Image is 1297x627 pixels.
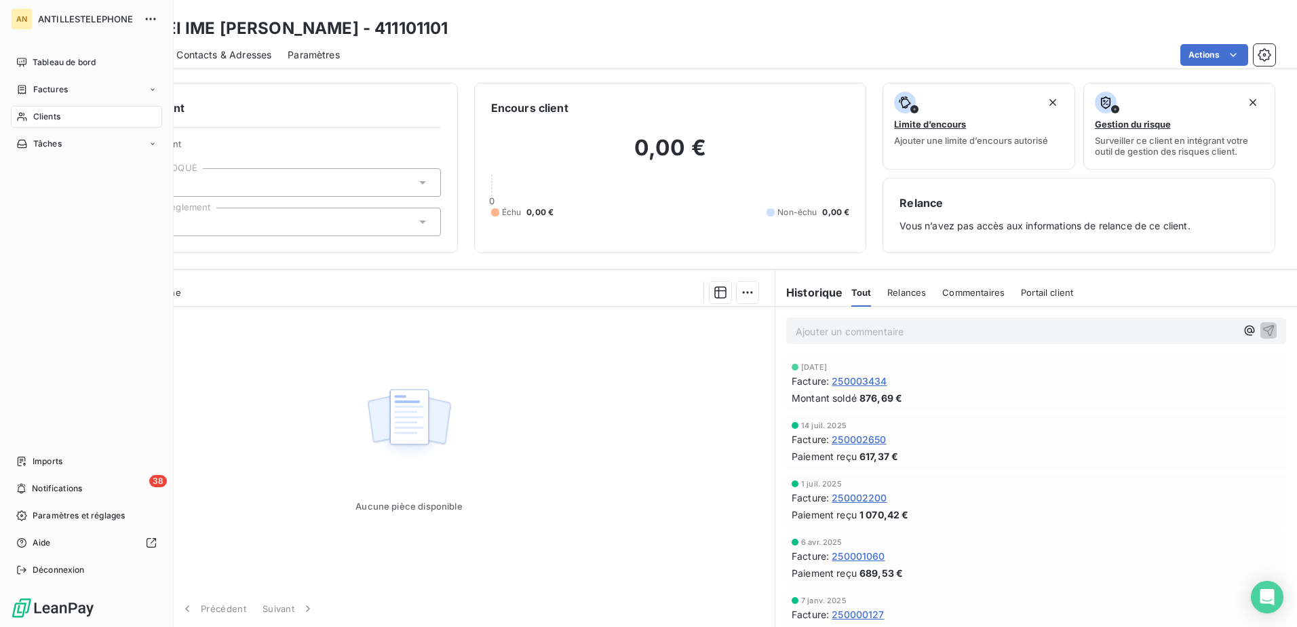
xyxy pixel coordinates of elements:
[526,206,554,218] span: 0,00 €
[33,83,68,96] span: Factures
[1251,581,1283,613] div: Open Intercom Messenger
[832,549,885,563] span: 250001060
[801,538,843,546] span: 6 avr. 2025
[792,607,829,622] span: Facture :
[11,8,33,30] div: AN
[792,508,857,522] span: Paiement reçu
[832,491,887,505] span: 250002200
[355,501,462,512] span: Aucune pièce disponible
[775,284,843,301] h6: Historique
[33,111,60,123] span: Clients
[1095,119,1171,130] span: Gestion du risque
[832,607,884,622] span: 250000127
[33,564,85,576] span: Déconnexion
[792,491,829,505] span: Facture :
[801,363,827,371] span: [DATE]
[82,100,441,116] h6: Informations client
[832,432,886,446] span: 250002650
[1021,287,1073,298] span: Portail client
[1083,83,1275,170] button: Gestion du risqueSurveiller ce client en intégrant votre outil de gestion des risques client.
[859,508,909,522] span: 1 070,42 €
[119,16,448,41] h3: ADAPEI IME [PERSON_NAME] - 411101101
[851,287,872,298] span: Tout
[33,537,51,549] span: Aide
[899,195,1258,236] div: Vous n’avez pas accès aux informations de relance de ce client.
[32,482,82,495] span: Notifications
[792,374,829,388] span: Facture :
[502,206,522,218] span: Échu
[33,138,62,150] span: Tâches
[792,432,829,446] span: Facture :
[822,206,849,218] span: 0,00 €
[942,287,1005,298] span: Commentaires
[801,421,847,430] span: 14 juil. 2025
[832,374,887,388] span: 250003434
[491,100,568,116] h6: Encours client
[859,449,898,463] span: 617,37 €
[33,455,62,468] span: Imports
[894,135,1048,146] span: Ajouter une limite d’encours autorisé
[176,48,271,62] span: Contacts & Adresses
[792,391,857,405] span: Montant soldé
[801,596,847,605] span: 7 janv. 2025
[489,195,495,206] span: 0
[366,381,452,465] img: Empty state
[1180,44,1248,66] button: Actions
[801,480,842,488] span: 1 juil. 2025
[887,287,926,298] span: Relances
[777,206,817,218] span: Non-échu
[33,510,125,522] span: Paramètres et réglages
[11,597,95,619] img: Logo LeanPay
[11,532,162,554] a: Aide
[38,14,136,24] span: ANTILLESTELEPHONE
[792,449,857,463] span: Paiement reçu
[149,475,167,487] span: 38
[288,48,340,62] span: Paramètres
[33,56,96,69] span: Tableau de bord
[883,83,1075,170] button: Limite d’encoursAjouter une limite d’encours autorisé
[491,134,850,175] h2: 0,00 €
[172,594,254,623] button: Précédent
[899,195,1258,211] h6: Relance
[109,138,441,157] span: Propriétés Client
[254,594,323,623] button: Suivant
[894,119,966,130] span: Limite d’encours
[859,566,903,580] span: 689,53 €
[859,391,902,405] span: 876,69 €
[1095,135,1264,157] span: Surveiller ce client en intégrant votre outil de gestion des risques client.
[792,549,829,563] span: Facture :
[792,566,857,580] span: Paiement reçu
